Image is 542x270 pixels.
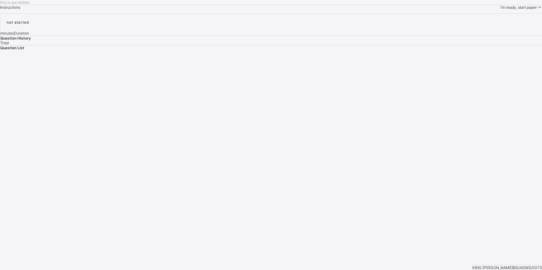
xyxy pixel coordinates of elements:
span: Total [0,40,9,45]
span: Duration [14,31,29,36]
span: minutes [0,31,14,36]
span: KING [PERSON_NAME] [472,265,513,270]
span: not started [7,20,29,25]
span: I’m ready, start paper [501,5,537,10]
span: Question History [0,36,31,40]
span: BIS/ADMS/0073 [513,265,542,270]
span: Question List [0,45,24,50]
